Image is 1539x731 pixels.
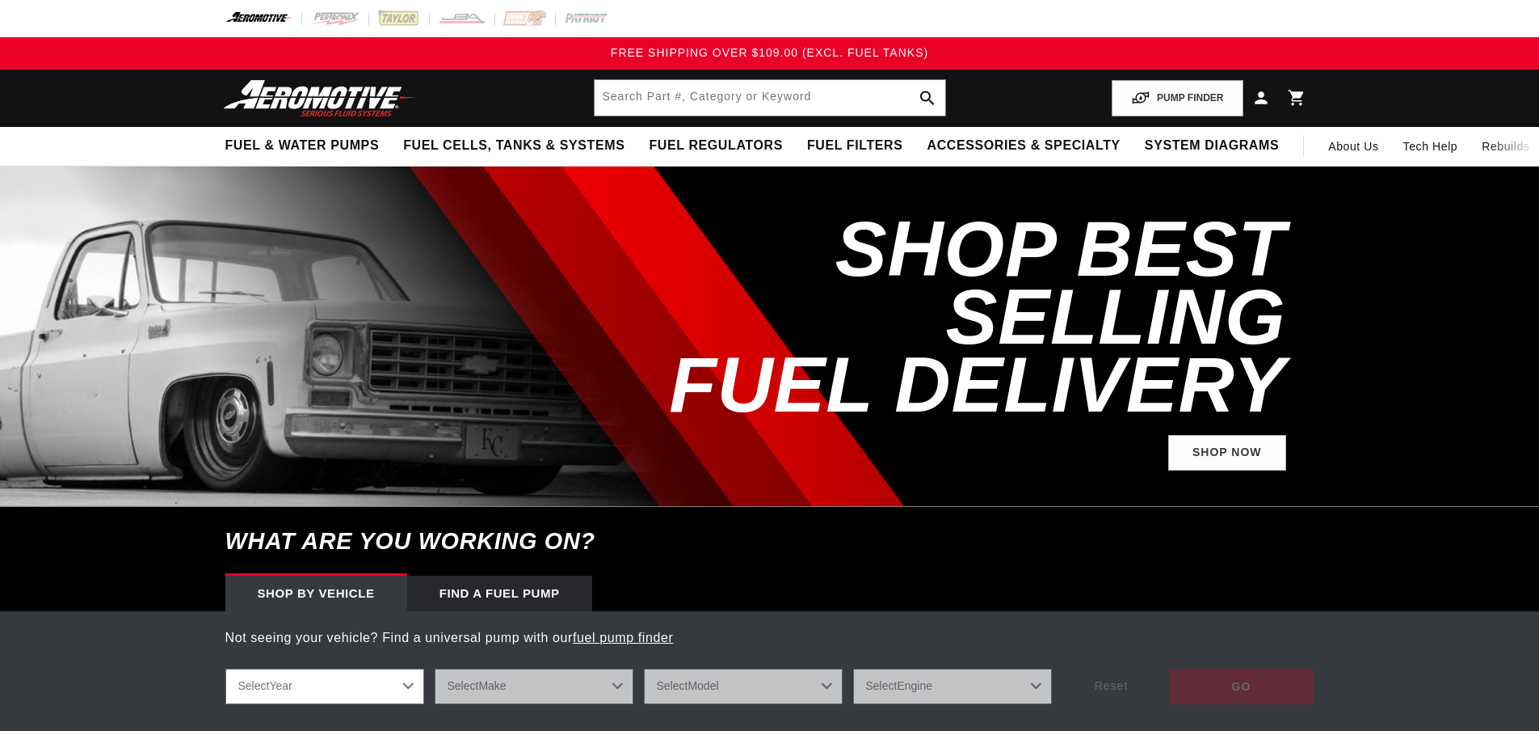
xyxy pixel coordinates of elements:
span: Fuel Regulators [649,137,782,154]
span: Fuel Cells, Tanks & Systems [403,137,624,154]
img: Aeromotive [219,79,421,117]
button: search button [910,80,945,116]
span: System Diagrams [1145,137,1279,154]
span: Accessories & Specialty [927,137,1121,154]
p: Not seeing your vehicle? Find a universal pump with our [225,627,1314,649]
summary: Fuel Filters [795,127,915,165]
summary: Fuel & Water Pumps [213,127,392,165]
h6: What are you working on? [185,507,1355,576]
span: Tech Help [1403,137,1458,155]
input: Search by Part Number, Category or Keyword [595,80,945,116]
select: Make [435,669,633,704]
select: Year [225,669,424,704]
a: fuel pump finder [573,631,673,644]
span: Fuel Filters [807,137,903,154]
h2: SHOP BEST SELLING FUEL DELIVERY [595,215,1286,419]
select: Engine [853,669,1052,704]
div: Shop by vehicle [225,576,407,611]
select: Model [644,669,843,704]
button: PUMP FINDER [1112,80,1243,116]
summary: System Diagrams [1133,127,1291,165]
span: Fuel & Water Pumps [225,137,380,154]
summary: Fuel Regulators [637,127,794,165]
span: Rebuilds [1482,137,1529,155]
summary: Tech Help [1391,127,1470,166]
div: Find a Fuel Pump [407,576,592,611]
a: About Us [1316,127,1390,166]
a: Shop Now [1168,435,1286,471]
summary: Accessories & Specialty [915,127,1133,165]
span: FREE SHIPPING OVER $109.00 (EXCL. FUEL TANKS) [611,46,928,59]
summary: Fuel Cells, Tanks & Systems [391,127,637,165]
span: About Us [1328,140,1378,153]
